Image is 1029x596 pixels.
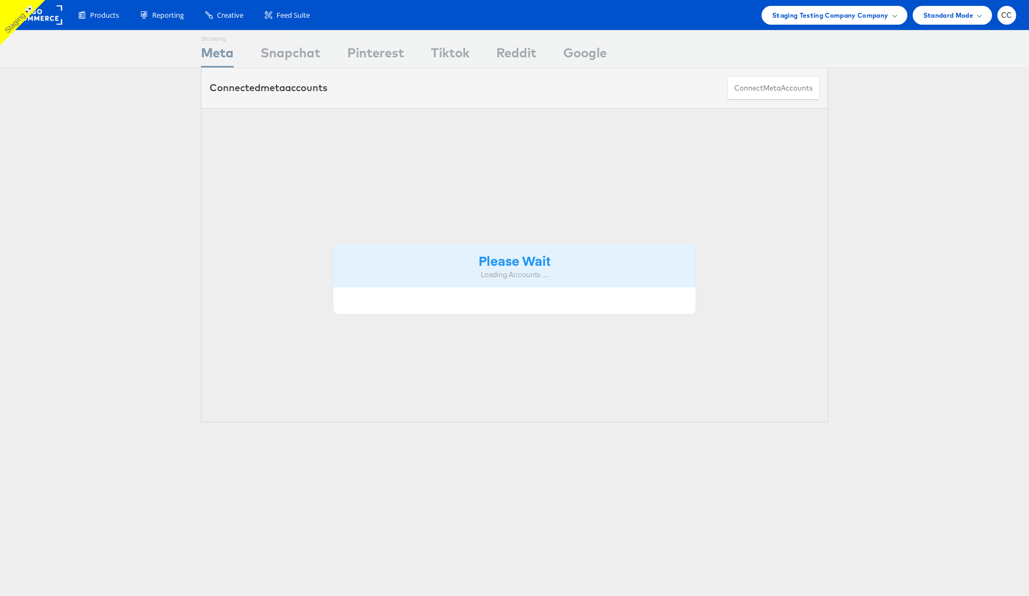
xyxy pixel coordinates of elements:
[923,10,973,21] span: Standard Mode
[763,83,781,93] span: meta
[347,43,404,68] div: Pinterest
[1001,12,1012,19] span: CC
[260,43,320,68] div: Snapchat
[260,81,285,94] span: meta
[90,10,119,20] span: Products
[772,10,889,21] span: Staging Testing Company Company
[152,10,184,20] span: Reporting
[217,10,243,20] span: Creative
[563,43,607,68] div: Google
[727,76,819,100] button: ConnectmetaAccounts
[341,270,688,280] div: Loading Accounts ....
[210,81,327,95] div: Connected accounts
[277,10,310,20] span: Feed Suite
[201,43,234,68] div: Meta
[201,31,234,43] div: Showing
[479,251,550,269] strong: Please Wait
[496,43,536,68] div: Reddit
[431,43,469,68] div: Tiktok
